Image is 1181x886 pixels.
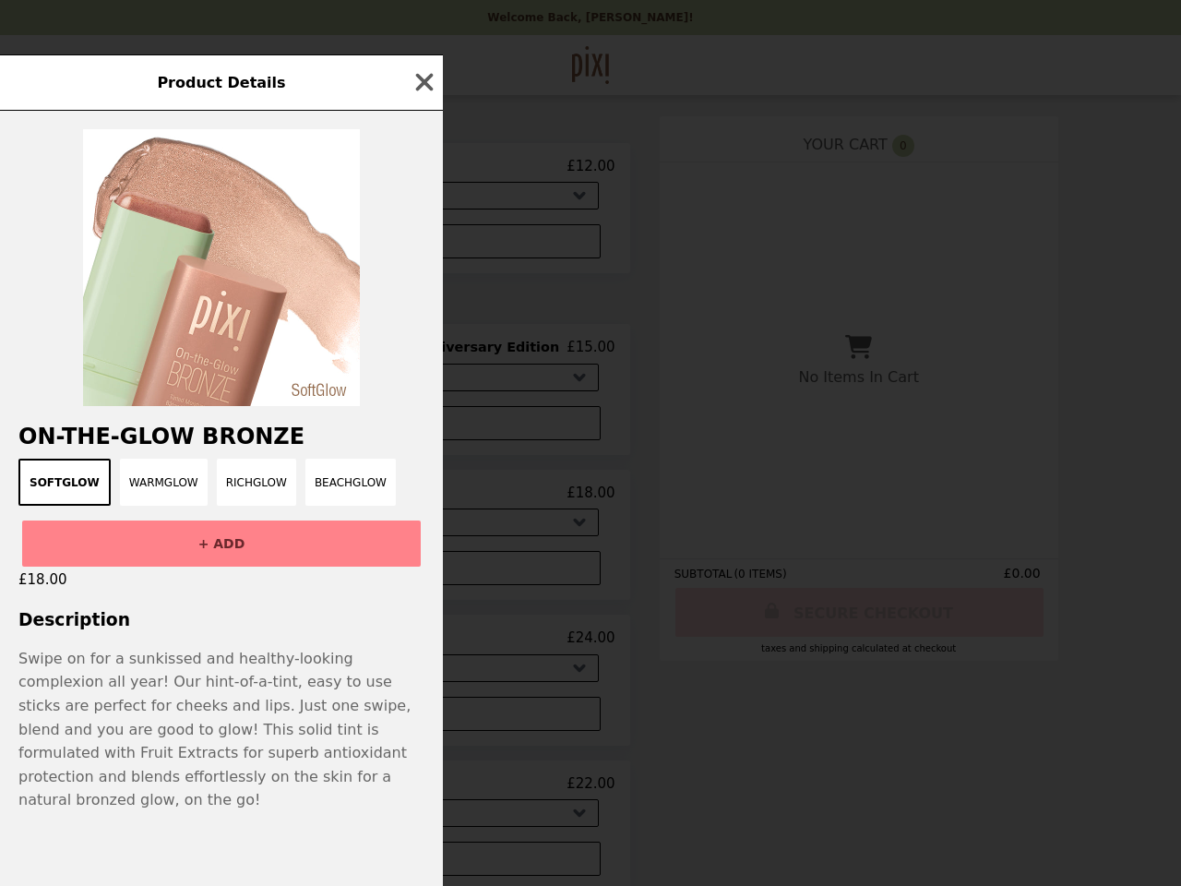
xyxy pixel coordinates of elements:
button: + ADD [22,521,421,567]
img: SoftGlow [83,129,360,406]
button: RichGlow [217,459,296,506]
button: WarmGlow [120,459,208,506]
button: BeachGlow [305,459,396,506]
span: Product Details [157,74,285,91]
p: Swipe on for a sunkissed and healthy-looking complexion all year! Our hint-of-a-tint, easy to use... [18,647,424,812]
button: SoftGlow [18,459,111,506]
